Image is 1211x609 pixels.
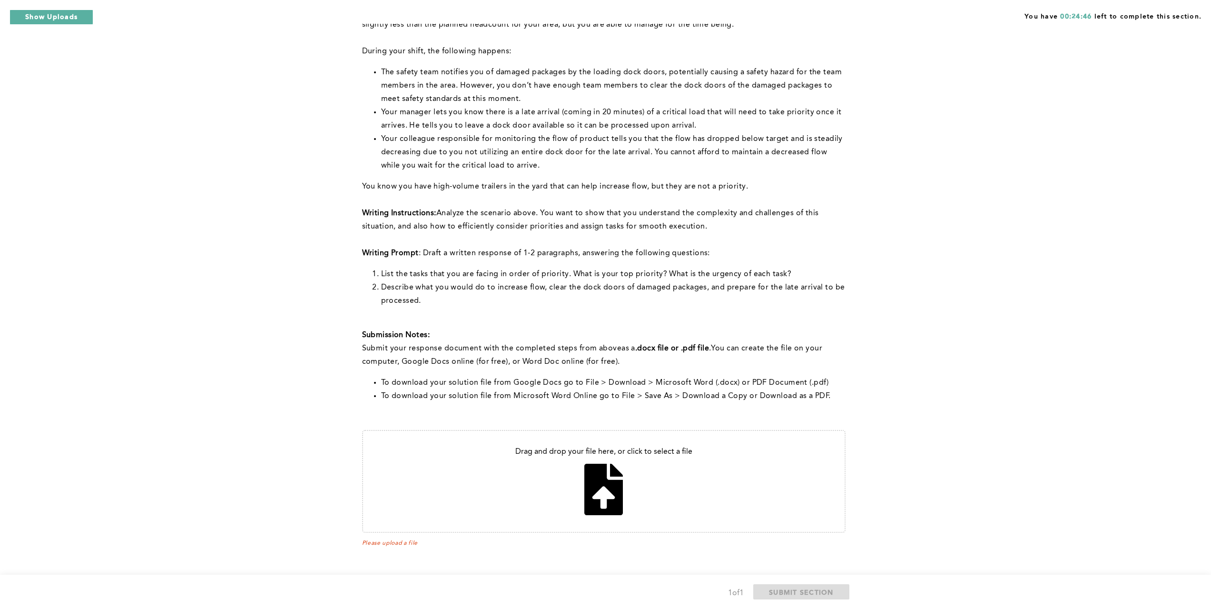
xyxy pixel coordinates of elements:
li: To download your solution file from Microsoft Word Online go to File > Save As > Download a Copy ... [381,389,846,403]
p: with the completed steps from above You can create the file on your computer, Google Docs online ... [362,342,846,369]
span: Analyze the scenario above. You want to show that you understand the complexity and challenges of... [362,210,821,230]
span: SUBMIT SECTION [769,588,834,597]
span: You know you have high-volume trailers in the yard that can help increase flow, but they are not ... [362,183,748,190]
span: 00:24:46 [1060,13,1092,20]
span: Please upload a file [362,540,846,547]
strong: .docx file or .pdf file [635,345,709,352]
span: as a [621,345,635,352]
span: Your colleague responsible for monitoring the flow of product tells you that the flow has dropped... [381,135,845,170]
span: Submit your response document [362,345,484,352]
button: Show Uploads [10,10,93,25]
strong: Writing Prompt [362,250,419,257]
li: To download your solution file from Google Docs go to File > Download > Microsoft Word (.docx) or... [381,376,846,389]
div: 1 of 1 [728,587,744,600]
span: The safety team notifies you of damaged packages by the loading dock doors, potentially causing a... [381,69,844,103]
strong: Writing Instructions: [362,210,436,217]
button: SUBMIT SECTION [753,584,849,599]
span: Your manager lets you know there is a late arrival (coming in 20 minutes) of a critical load that... [381,109,844,130]
span: Describe what you would do to increase flow, clear the dock doors of damaged packages, and prepar... [381,284,847,305]
span: List the tasks that you are facing in order of priority. What is your top priority? What is the u... [381,270,791,278]
strong: Submission Notes: [362,331,430,339]
span: . [709,345,711,352]
span: You have left to complete this section. [1024,10,1201,21]
span: : Draft a written response of 1-2 paragraphs, answering the following questions: [419,250,710,257]
span: During your shift, the following happens: [362,48,512,55]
